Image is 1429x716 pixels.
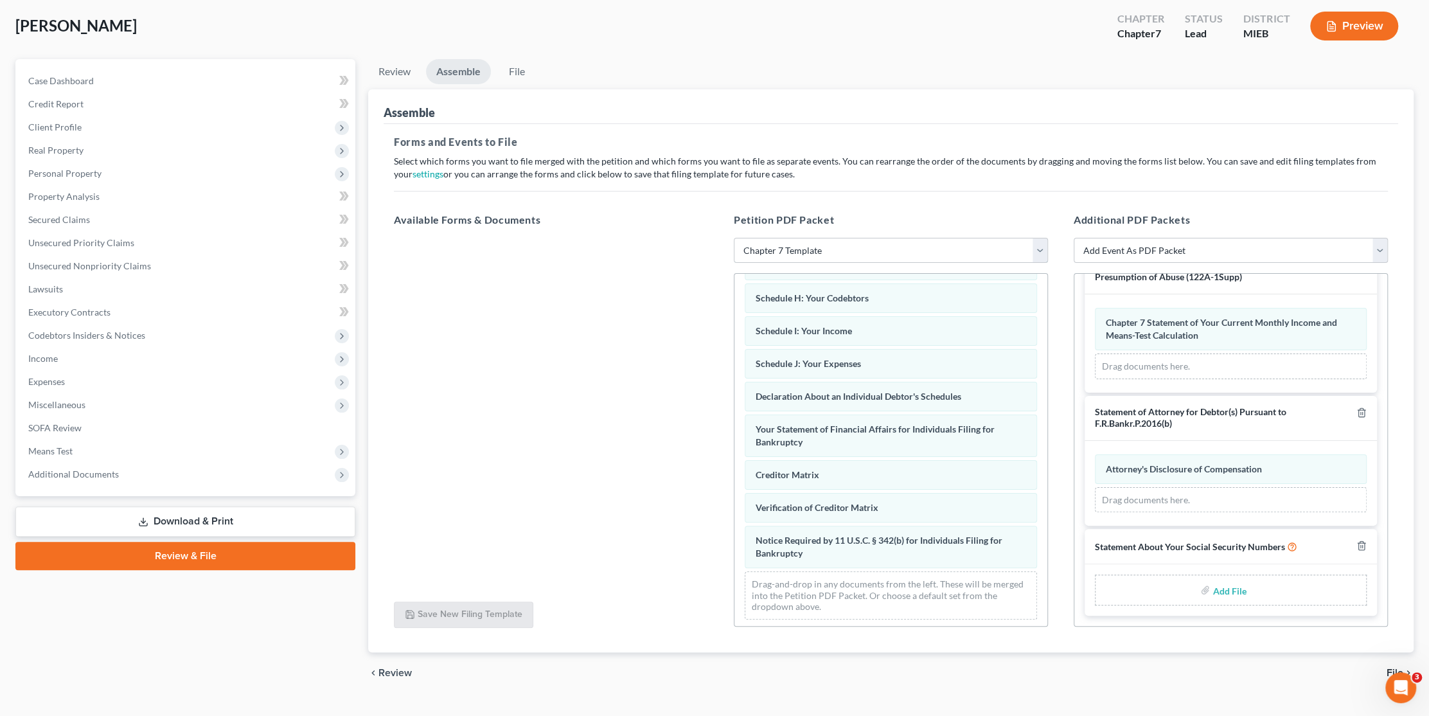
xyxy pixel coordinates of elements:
div: Chapter [1117,12,1164,26]
a: File [496,59,537,84]
i: chevron_left [368,668,378,678]
span: Schedule H: Your Codebtors [756,292,869,303]
span: Codebtors Insiders & Notices [28,330,145,341]
a: Property Analysis [18,185,355,208]
a: SOFA Review [18,416,355,440]
a: Executory Contracts [18,301,355,324]
span: Income [28,353,58,364]
div: Lead [1185,26,1223,41]
i: chevron_right [1403,668,1414,678]
span: Case Dashboard [28,75,94,86]
span: Schedule J: Your Expenses [756,358,861,369]
span: Personal Property [28,168,102,179]
a: settings [413,168,443,179]
a: Review [368,59,421,84]
span: Schedule I: Your Income [756,325,852,336]
span: Declaration About an Individual Debtor's Schedules [756,391,961,402]
span: Real Property [28,145,84,156]
div: Assemble [384,105,435,120]
div: District [1243,12,1290,26]
span: Notice Required by 11 U.S.C. § 342(b) for Individuals Filing for Bankruptcy [756,535,1002,559]
span: Expenses [28,376,65,387]
button: Preview [1310,12,1398,40]
div: Chapter [1117,26,1164,41]
button: chevron_left Review [368,668,425,678]
span: Attorney's Disclosure of Compensation [1106,463,1262,474]
span: Miscellaneous [28,399,85,410]
button: Save New Filing Template [394,602,533,629]
span: Client Profile [28,121,82,132]
span: Lawsuits [28,283,63,294]
a: Unsecured Priority Claims [18,231,355,255]
span: Secured Claims [28,214,90,225]
span: Chapter 7 Statement of Your Current Monthly Income and Means-Test Calculation [1106,317,1337,341]
span: Statement About Your Social Security Numbers [1095,541,1285,552]
a: Download & Print [15,506,355,537]
div: Drag documents here. [1095,487,1367,513]
div: Drag-and-drop in any documents from the left. These will be merged into the Petition PDF Packet. ... [745,571,1037,620]
a: Case Dashboard [18,69,355,93]
span: Means Test [28,445,73,456]
span: Petition PDF Packet [734,213,834,226]
a: Unsecured Nonpriority Claims [18,255,355,278]
h5: Available Forms & Documents [394,212,708,228]
span: Credit Report [28,98,84,109]
span: 3 [1412,672,1422,683]
span: Unsecured Priority Claims [28,237,134,248]
h5: Forms and Events to File [394,134,1388,150]
span: Creditor Matrix [756,469,819,480]
div: MIEB [1243,26,1290,41]
a: Secured Claims [18,208,355,231]
span: File [1387,668,1403,678]
a: Review & File [15,542,355,570]
a: Assemble [426,59,491,84]
span: [PERSON_NAME] [15,16,137,35]
span: 7 [1155,27,1161,39]
div: Drag documents here. [1095,354,1367,379]
h5: Additional PDF Packets [1074,212,1388,228]
span: Property Analysis [28,191,100,202]
iframe: Intercom live chat [1385,672,1416,703]
span: Additional Documents [28,469,119,479]
span: Your Statement of Financial Affairs for Individuals Filing for Bankruptcy [756,424,995,447]
span: Executory Contracts [28,307,111,318]
a: Lawsuits [18,278,355,301]
span: SOFA Review [28,422,82,433]
span: Statement of Attorney for Debtor(s) Pursuant to F.R.Bankr.P.2016(b) [1095,406,1286,429]
span: Review [378,668,412,678]
span: Unsecured Nonpriority Claims [28,260,151,271]
span: Verification of Creditor Matrix [756,502,878,513]
a: Credit Report [18,93,355,116]
div: Status [1185,12,1223,26]
p: Select which forms you want to file merged with the petition and which forms you want to file as ... [394,155,1388,181]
